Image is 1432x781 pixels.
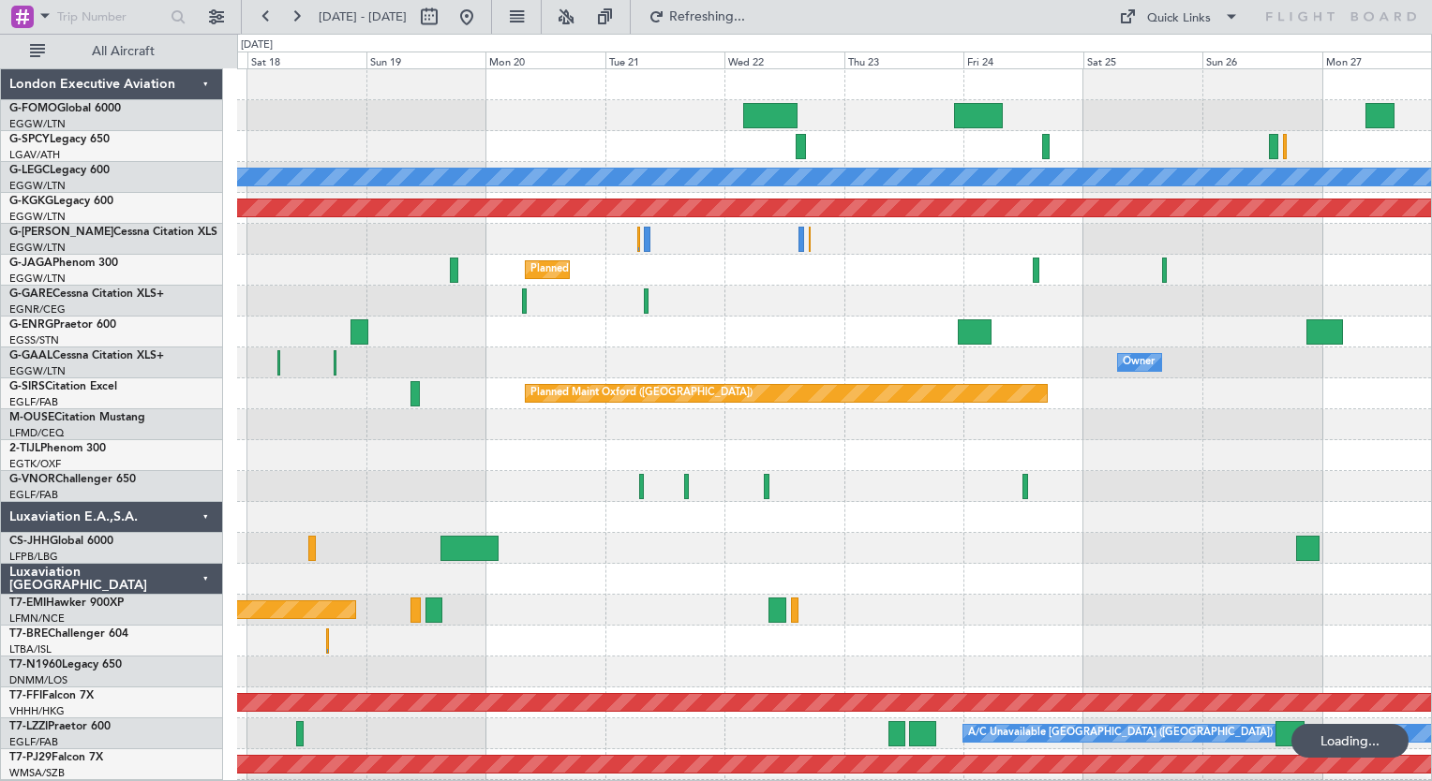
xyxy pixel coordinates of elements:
[9,272,66,286] a: EGGW/LTN
[530,379,753,407] div: Planned Maint Oxford ([GEOGRAPHIC_DATA])
[9,258,118,269] a: G-JAGAPhenom 300
[1291,724,1409,758] div: Loading...
[968,719,1273,747] div: A/C Unavailable [GEOGRAPHIC_DATA] ([GEOGRAPHIC_DATA])
[9,258,52,269] span: G-JAGA
[9,165,110,176] a: G-LEGCLegacy 600
[9,227,217,238] a: G-[PERSON_NAME]Cessna Citation XLS
[9,426,64,440] a: LFMD/CEQ
[9,179,66,193] a: EGGW/LTN
[9,721,111,732] a: T7-LZZIPraetor 600
[9,210,66,224] a: EGGW/LTN
[9,752,103,763] a: T7-PJ29Falcon 7X
[9,550,58,564] a: LFPB/LBG
[9,735,58,749] a: EGLF/FAB
[9,752,52,763] span: T7-PJ29
[366,52,485,68] div: Sun 19
[1110,2,1248,32] button: Quick Links
[963,52,1082,68] div: Fri 24
[9,597,46,609] span: T7-EMI
[530,256,826,284] div: Planned Maint [GEOGRAPHIC_DATA] ([GEOGRAPHIC_DATA])
[57,3,165,31] input: Trip Number
[1083,52,1202,68] div: Sat 25
[9,196,53,207] span: G-KGKG
[9,659,62,670] span: T7-N1960
[9,457,61,471] a: EGTK/OXF
[9,474,136,485] a: G-VNORChallenger 650
[9,443,106,454] a: 2-TIJLPhenom 300
[9,721,48,732] span: T7-LZZI
[9,766,65,780] a: WMSA/SZB
[9,241,66,255] a: EGGW/LTN
[9,659,122,670] a: T7-N1960Legacy 650
[9,690,94,701] a: T7-FFIFalcon 7X
[844,52,963,68] div: Thu 23
[1202,52,1321,68] div: Sun 26
[9,148,60,162] a: LGAV/ATH
[9,536,113,547] a: CS-JHHGlobal 6000
[1123,348,1155,376] div: Owner
[9,597,124,609] a: T7-EMIHawker 900XP
[9,134,50,145] span: G-SPCY
[605,52,724,68] div: Tue 21
[9,381,45,392] span: G-SIRS
[9,443,40,454] span: 2-TIJL
[9,196,113,207] a: G-KGKGLegacy 600
[9,628,48,640] span: T7-BRE
[9,134,110,145] a: G-SPCYLegacy 650
[485,52,604,68] div: Mon 20
[49,45,198,58] span: All Aircraft
[724,52,843,68] div: Wed 22
[9,350,164,361] a: G-GAALCessna Citation XLS+
[640,2,753,32] button: Refreshing...
[9,474,55,485] span: G-VNOR
[9,536,50,547] span: CS-JHH
[9,395,58,409] a: EGLF/FAB
[247,52,366,68] div: Sat 18
[9,412,54,423] span: M-OUSE
[21,37,203,66] button: All Aircraft
[9,704,65,718] a: VHHH/HKG
[9,628,128,640] a: T7-BREChallenger 604
[9,350,52,361] span: G-GAAL
[9,642,52,656] a: LTBA/ISL
[9,288,52,300] span: G-GARE
[9,103,57,114] span: G-FOMO
[9,333,59,347] a: EGSS/STN
[9,319,116,331] a: G-ENRGPraetor 600
[319,8,407,25] span: [DATE] - [DATE]
[9,103,121,114] a: G-FOMOGlobal 6000
[9,488,58,502] a: EGLF/FAB
[9,288,164,300] a: G-GARECessna Citation XLS+
[9,117,66,131] a: EGGW/LTN
[668,10,747,23] span: Refreshing...
[9,381,117,392] a: G-SIRSCitation Excel
[241,37,273,53] div: [DATE]
[9,612,65,626] a: LFMN/NCE
[9,302,66,317] a: EGNR/CEG
[9,690,42,701] span: T7-FFI
[9,165,50,176] span: G-LEGC
[9,364,66,378] a: EGGW/LTN
[9,412,145,423] a: M-OUSECitation Mustang
[9,319,53,331] span: G-ENRG
[9,227,113,238] span: G-[PERSON_NAME]
[1147,9,1211,28] div: Quick Links
[9,673,67,687] a: DNMM/LOS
